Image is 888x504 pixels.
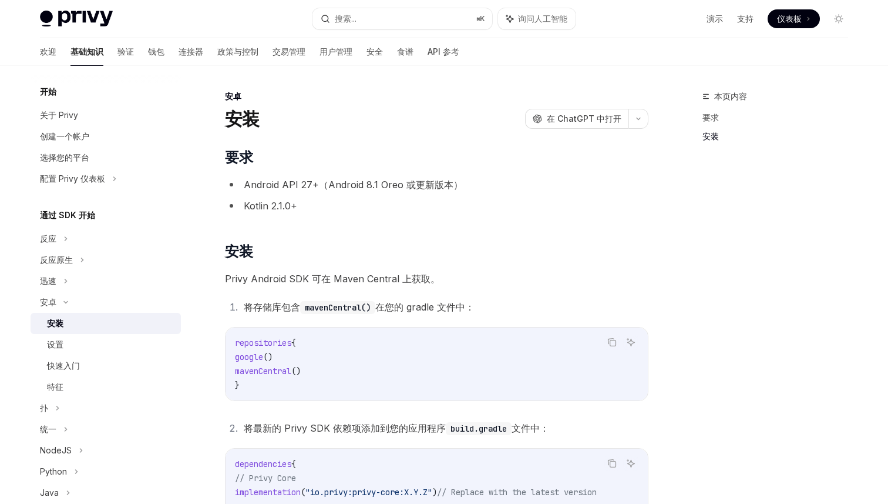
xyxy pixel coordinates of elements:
font: K [480,14,485,23]
span: ( [301,487,305,498]
code: build.gradle [446,422,512,435]
span: () [263,352,273,362]
span: } [235,380,240,390]
font: 选择您的平台 [40,152,89,162]
a: 食谱 [397,38,413,66]
font: 通过 SDK 开始 [40,210,95,220]
font: 文件中： [512,422,549,434]
font: 快速入门 [47,361,80,371]
a: 快速入门 [31,355,181,376]
font: 用户管理 [319,46,352,56]
a: 基础知识 [70,38,103,66]
font: 配置 Privy 仪表板 [40,173,105,183]
a: 安装 [702,127,857,146]
font: 演示 [707,14,723,24]
font: 创建一个帐户 [40,131,89,141]
font: 欢迎 [40,46,56,56]
font: 统一 [40,424,56,434]
span: { [291,338,296,348]
font: 连接器 [179,46,203,56]
font: 在 ChatGPT 中打开 [547,114,621,124]
button: 在 ChatGPT 中打开 [525,109,628,129]
font: 安装 [47,318,63,328]
font: 本页内容 [714,91,747,101]
font: Privy Android SDK 可在 Maven Central 上获取。 [225,273,440,285]
a: 连接器 [179,38,203,66]
span: mavenCentral [235,366,291,376]
font: ⌘ [476,14,480,23]
span: "io.privy:privy-core:X.Y.Z" [305,487,432,498]
button: 复制代码块中的内容 [604,456,620,471]
span: ) [432,487,437,498]
font: Python [40,466,67,476]
button: 询问人工智能 [623,456,638,471]
a: 创建一个帐户 [31,126,181,147]
font: 反应 [40,233,56,243]
font: 钱包 [148,46,164,56]
font: Android API 27+（Android 8.1 Oreo 或更新版本） [244,179,463,191]
font: 食谱 [397,46,413,56]
button: 切换暗模式 [829,9,848,28]
font: 交易管理 [273,46,305,56]
a: 支持 [737,13,754,25]
span: google [235,352,263,362]
font: 扑 [40,403,48,413]
font: 要求 [225,149,253,166]
font: 搜索... [335,14,356,24]
a: 验证 [117,38,134,66]
a: 交易管理 [273,38,305,66]
a: 设置 [31,334,181,355]
button: 询问人工智能 [623,335,638,350]
font: 仪表板 [777,14,802,24]
font: 安装 [225,108,260,129]
img: 灯光标志 [40,11,113,27]
font: Kotlin 2.1.0+ [244,200,297,212]
a: 关于 Privy [31,105,181,126]
font: 关于 Privy [40,110,78,120]
font: 安全 [366,46,383,56]
a: 用户管理 [319,38,352,66]
a: 演示 [707,13,723,25]
font: 特征 [47,382,63,392]
button: 询问人工智能 [498,8,576,29]
font: 安装 [225,243,253,260]
a: 仪表板 [768,9,820,28]
a: API 参考 [428,38,459,66]
font: 基础知识 [70,46,103,56]
font: 开始 [40,86,56,96]
font: 验证 [117,46,134,56]
font: 将最新的 Privy SDK 依赖项添加到您的应用程序 [244,422,446,434]
font: 迅速 [40,276,56,286]
a: 钱包 [148,38,164,66]
button: 复制代码块中的内容 [604,335,620,350]
a: 选择您的平台 [31,147,181,168]
span: { [291,459,296,469]
button: 搜索...⌘K [312,8,492,29]
font: 要求 [702,112,719,122]
a: 欢迎 [40,38,56,66]
a: 安全 [366,38,383,66]
font: 支持 [737,14,754,24]
a: 特征 [31,376,181,398]
font: API 参考 [428,46,459,56]
font: 在您的 gradle 文件中： [375,301,475,313]
span: repositories [235,338,291,348]
span: dependencies [235,459,291,469]
span: implementation [235,487,301,498]
font: 询问人工智能 [518,14,567,24]
font: 将存储库包含 [244,301,300,313]
font: 政策与控制 [217,46,258,56]
font: 安卓 [225,91,241,101]
span: // Replace with the latest version [437,487,597,498]
font: NodeJS [40,445,72,455]
a: 安装 [31,313,181,334]
font: 安装 [702,131,719,141]
font: 设置 [47,339,63,349]
a: 要求 [702,108,857,127]
span: () [291,366,301,376]
code: mavenCentral() [300,301,375,314]
font: 反应原生 [40,255,73,265]
span: // Privy Core [235,473,296,483]
font: 安卓 [40,297,56,307]
font: Java [40,488,59,498]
